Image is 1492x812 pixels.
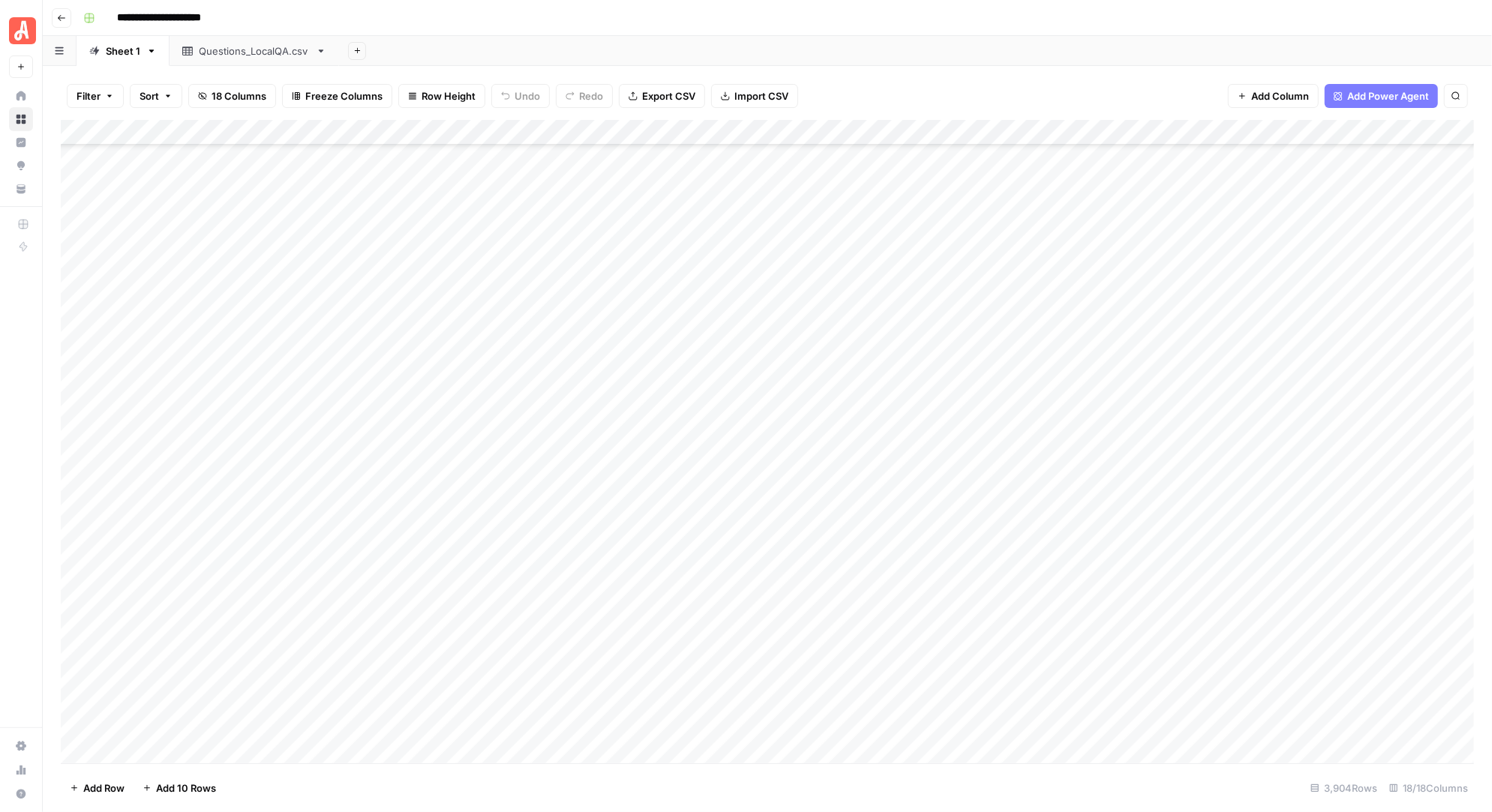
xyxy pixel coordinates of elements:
span: Freeze Columns [305,88,383,103]
div: Sheet 1 [106,43,140,58]
span: Export CSV [642,88,695,103]
span: Redo [579,88,603,103]
button: Add Power Agent [1325,84,1438,108]
a: Browse [9,107,33,131]
span: Add Row [83,781,125,796]
button: Row Height [398,84,485,108]
span: Row Height [422,88,476,103]
img: Angi Logo [9,17,36,44]
button: 18 Columns [188,84,276,108]
span: Filter [77,88,101,103]
a: Insights [9,130,33,154]
a: Settings [9,734,33,758]
button: Sort [130,84,182,108]
span: Add Column [1251,88,1309,103]
span: Sort [140,88,159,103]
button: Add 10 Rows [134,776,225,800]
button: Add Row [61,776,134,800]
a: Sheet 1 [77,36,170,66]
button: Filter [67,84,124,108]
a: Opportunities [9,154,33,178]
div: 18/18 Columns [1383,776,1474,800]
button: Redo [556,84,613,108]
span: Undo [515,88,540,103]
a: Your Data [9,177,33,201]
span: Add 10 Rows [156,781,216,796]
button: Export CSV [619,84,705,108]
span: 18 Columns [212,88,266,103]
button: Help + Support [9,782,33,806]
span: Add Power Agent [1347,88,1429,103]
button: Undo [491,84,550,108]
button: Freeze Columns [282,84,392,108]
a: Questions_LocalQA.csv [170,36,339,66]
button: Add Column [1228,84,1319,108]
div: Questions_LocalQA.csv [199,43,310,58]
a: Usage [9,758,33,782]
a: Home [9,84,33,108]
button: Workspace: Angi [9,12,33,49]
button: Import CSV [711,84,798,108]
span: Import CSV [734,88,788,103]
div: 3,904 Rows [1304,776,1383,800]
